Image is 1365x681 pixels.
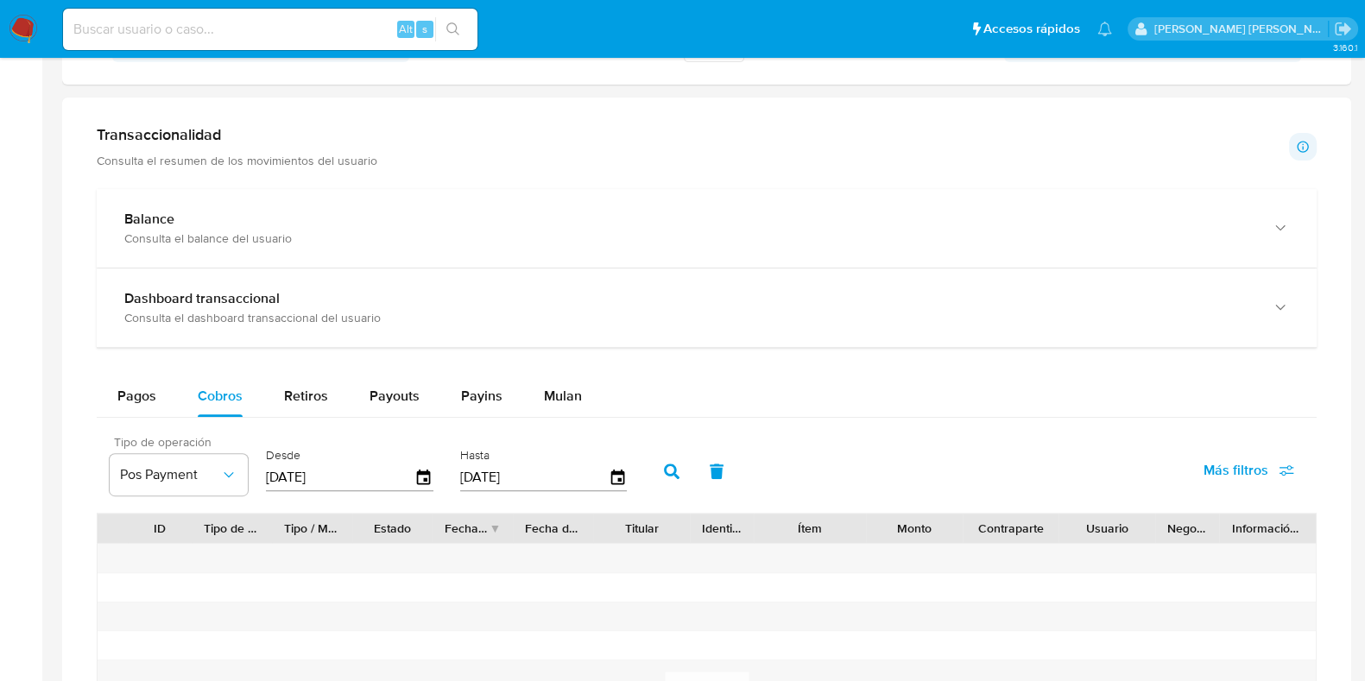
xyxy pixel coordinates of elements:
[422,21,427,37] span: s
[1332,41,1356,54] span: 3.160.1
[435,17,471,41] button: search-icon
[983,20,1080,38] span: Accesos rápidos
[399,21,413,37] span: Alt
[63,18,477,41] input: Buscar usuario o caso...
[1097,22,1112,36] a: Notificaciones
[1154,21,1329,37] p: daniela.lagunesrodriguez@mercadolibre.com.mx
[1334,20,1352,38] a: Salir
